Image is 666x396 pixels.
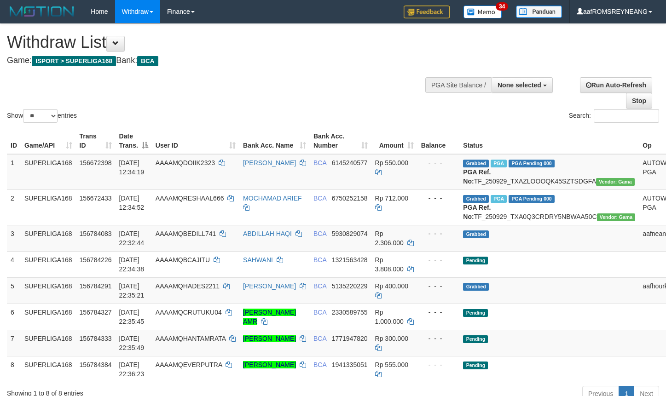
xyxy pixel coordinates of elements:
span: Copy 2330589755 to clipboard [332,309,368,316]
div: - - - [421,360,456,369]
th: Status [459,128,639,154]
h4: Game: Bank: [7,56,435,65]
a: [PERSON_NAME] AMR [243,309,296,325]
span: BCA [313,159,326,166]
div: - - - [421,308,456,317]
th: Bank Acc. Number: activate to sort column ascending [310,128,371,154]
span: [DATE] 12:34:19 [119,159,145,176]
span: Grabbed [463,283,489,291]
span: [DATE] 12:34:52 [119,195,145,211]
th: ID [7,128,21,154]
span: Rp 555.000 [375,361,408,368]
div: PGA Site Balance / [425,77,492,93]
span: 156672433 [80,195,112,202]
span: 156784083 [80,230,112,237]
td: SUPERLIGA168 [21,330,76,356]
span: Rp 712.000 [375,195,408,202]
span: 156784327 [80,309,112,316]
td: 7 [7,330,21,356]
span: BCA [313,256,326,264]
th: Date Trans.: activate to sort column descending [116,128,152,154]
span: BCA [313,361,326,368]
span: Copy 6750252158 to clipboard [332,195,368,202]
td: SUPERLIGA168 [21,154,76,190]
span: AAAAMQRESHAAL666 [156,195,224,202]
button: None selected [492,77,553,93]
span: 156784226 [80,256,112,264]
a: [PERSON_NAME] [243,361,296,368]
span: BCA [313,335,326,342]
span: PGA Pending [509,195,555,203]
span: 156784333 [80,335,112,342]
img: Feedback.jpg [404,6,450,18]
span: BCA [137,56,158,66]
td: 1 [7,154,21,190]
td: 3 [7,225,21,251]
span: None selected [498,81,541,89]
td: TF_250929_TXAZLOOOQK45SZTSDGFA [459,154,639,190]
span: Pending [463,257,488,264]
span: ISPORT > SUPERLIGA168 [32,56,116,66]
td: SUPERLIGA168 [21,225,76,251]
span: Vendor URL: https://trx31.1velocity.biz [596,178,635,186]
span: AAAAMQCRUTUKU04 [156,309,222,316]
th: Amount: activate to sort column ascending [371,128,417,154]
a: SAHWANI [243,256,273,264]
img: MOTION_logo.png [7,5,77,18]
span: Rp 300.000 [375,335,408,342]
span: AAAAMQHADES2211 [156,282,220,290]
span: 34 [496,2,508,11]
span: [DATE] 22:35:49 [119,335,145,351]
td: 8 [7,356,21,382]
span: Copy 5135220229 to clipboard [332,282,368,290]
th: User ID: activate to sort column ascending [152,128,239,154]
a: [PERSON_NAME] [243,282,296,290]
div: - - - [421,255,456,264]
a: [PERSON_NAME] [243,159,296,166]
div: - - - [421,194,456,203]
div: - - - [421,334,456,343]
div: - - - [421,229,456,238]
span: Vendor URL: https://trx31.1velocity.biz [597,213,636,221]
span: [DATE] 22:34:38 [119,256,145,273]
th: Trans ID: activate to sort column ascending [76,128,116,154]
img: Button%20Memo.svg [463,6,502,18]
a: Run Auto-Refresh [580,77,652,93]
span: 156784384 [80,361,112,368]
span: Rp 2.306.000 [375,230,404,247]
span: Pending [463,335,488,343]
span: Copy 1771947820 to clipboard [332,335,368,342]
span: Grabbed [463,230,489,238]
td: SUPERLIGA168 [21,277,76,304]
span: Rp 1.000.000 [375,309,404,325]
td: TF_250929_TXA0Q3CRDRY5NBWAA50C [459,189,639,225]
b: PGA Ref. No: [463,168,491,185]
a: MOCHAMAD ARIEF [243,195,302,202]
td: SUPERLIGA168 [21,356,76,382]
th: Game/API: activate to sort column ascending [21,128,76,154]
span: [DATE] 22:35:21 [119,282,145,299]
span: BCA [313,195,326,202]
span: Copy 6145240577 to clipboard [332,159,368,166]
span: Grabbed [463,160,489,167]
h1: Withdraw List [7,33,435,52]
span: Copy 5930829074 to clipboard [332,230,368,237]
th: Balance [417,128,460,154]
a: ABDILLAH HAQI [243,230,292,237]
span: Rp 550.000 [375,159,408,166]
select: Showentries [23,109,58,123]
span: [DATE] 22:32:44 [119,230,145,247]
span: BCA [313,282,326,290]
td: 4 [7,251,21,277]
a: Stop [626,93,652,109]
td: SUPERLIGA168 [21,251,76,277]
span: Marked by aafsoycanthlai [491,160,507,167]
span: AAAAMQBEDILL741 [156,230,216,237]
th: Bank Acc. Name: activate to sort column ascending [239,128,310,154]
div: - - - [421,281,456,291]
span: Grabbed [463,195,489,203]
span: Copy 1321563428 to clipboard [332,256,368,264]
span: AAAAMQBCAJITU [156,256,210,264]
label: Search: [569,109,659,123]
td: 5 [7,277,21,304]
